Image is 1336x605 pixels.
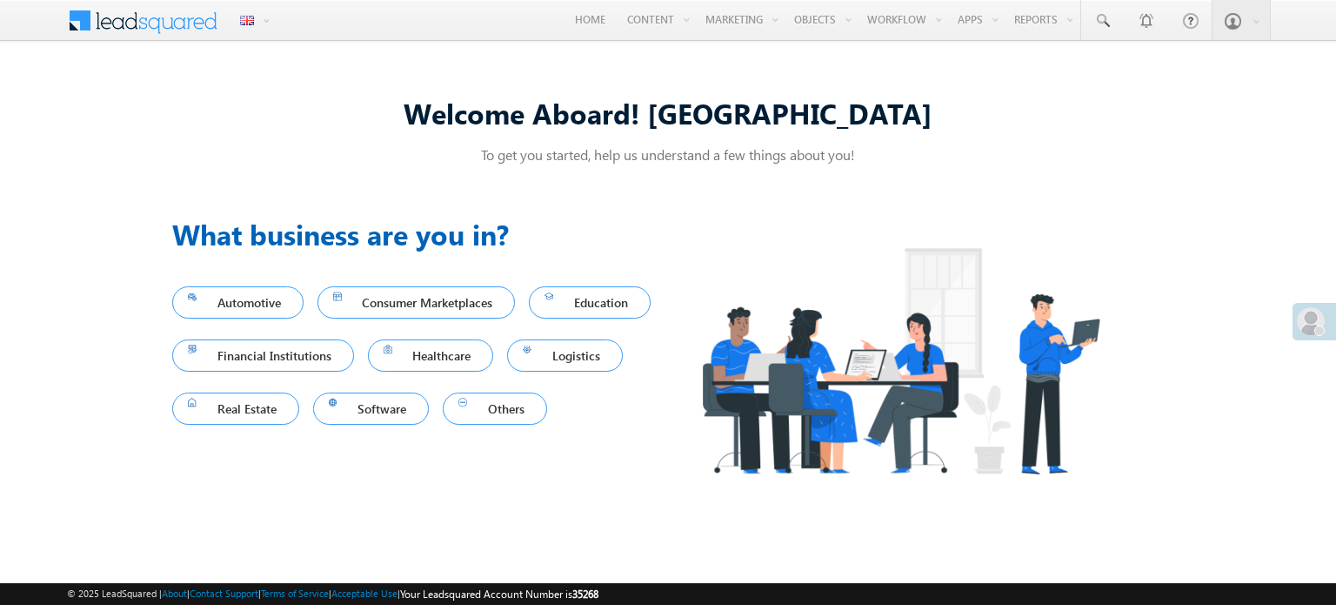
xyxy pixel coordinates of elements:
[331,588,397,599] a: Acceptable Use
[544,291,635,314] span: Education
[67,586,598,602] span: © 2025 LeadSquared | | | | |
[523,344,607,367] span: Logistics
[572,588,598,601] span: 35268
[188,291,288,314] span: Automotive
[172,94,1164,131] div: Welcome Aboard! [GEOGRAPHIC_DATA]
[261,588,329,599] a: Terms of Service
[458,397,531,420] span: Others
[162,588,187,599] a: About
[333,291,500,314] span: Consumer Marketplaces
[188,344,338,367] span: Financial Institutions
[188,397,284,420] span: Real Estate
[172,213,668,255] h3: What business are you in?
[329,397,414,420] span: Software
[400,588,598,601] span: Your Leadsquared Account Number is
[668,213,1132,508] img: Industry.png
[384,344,478,367] span: Healthcare
[190,588,258,599] a: Contact Support
[172,145,1164,164] p: To get you started, help us understand a few things about you!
